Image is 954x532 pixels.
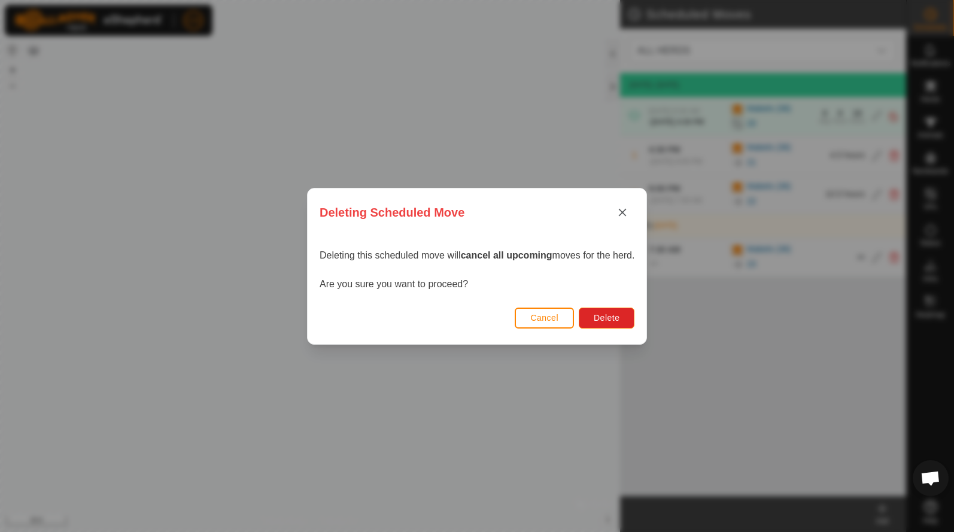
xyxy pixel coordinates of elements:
[530,313,558,323] span: Cancel
[579,307,634,328] button: Delete
[320,277,634,291] p: Are you sure you want to proceed?
[594,313,619,323] span: Delete
[320,248,634,263] p: Deleting this scheduled move will moves for the herd.
[320,203,464,221] span: Deleting Scheduled Move
[913,460,949,496] div: Open chat
[515,307,574,328] button: Cancel
[460,250,552,260] strong: cancel all upcoming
